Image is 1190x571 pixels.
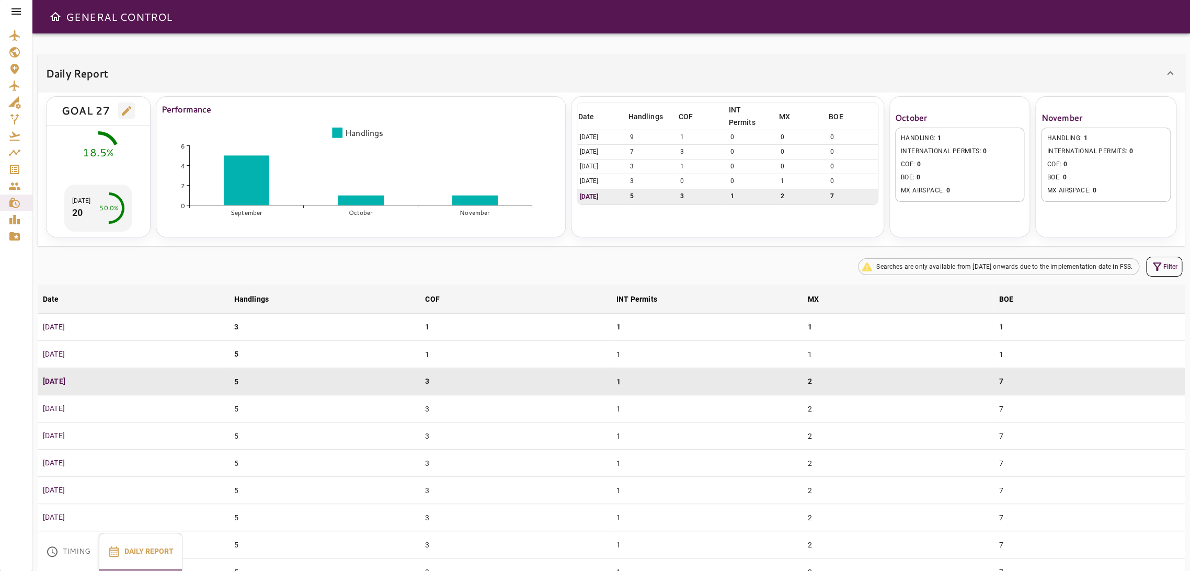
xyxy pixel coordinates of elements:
td: 1 [611,368,803,395]
p: 7 [999,376,1003,387]
span: BOE [999,293,1026,305]
td: 0 [828,174,878,189]
div: Date [43,293,59,305]
td: 5 [229,450,420,477]
p: [DATE] [43,376,224,387]
span: Searches are only available from [DATE] onwards due to the implementation date in FSS. [870,262,1139,271]
td: 0 [727,130,777,145]
td: [DATE] [577,174,627,189]
td: 9 [627,130,677,145]
td: 0 [777,145,828,159]
td: 3 [420,504,611,531]
p: [DATE] [43,322,224,333]
td: 1 [611,531,803,558]
td: 1 [727,189,777,204]
span: INTERNATIONAL PERMITS : [901,146,1019,157]
span: 0 [1062,174,1066,181]
span: MX AIRSPACE : [901,186,1019,196]
td: 5 [229,368,420,395]
div: INT Permits [616,293,657,305]
div: Handlings [628,110,662,123]
td: 1 [611,450,803,477]
td: 1 [803,341,994,368]
h6: Daily Report [46,65,108,82]
span: INT Permits [728,104,776,129]
td: 7 [993,504,1185,531]
td: 1 [611,422,803,450]
tspan: November [460,209,490,218]
span: COF : [1047,159,1165,170]
span: HANDLING : [901,133,1019,144]
td: 3 [627,174,677,189]
td: 3 [420,531,611,558]
p: [DATE] [43,512,224,523]
td: [DATE] [577,145,627,159]
span: Date [43,293,73,305]
h6: October [895,110,1025,125]
td: 0 [828,145,878,159]
tspan: September [231,209,262,218]
tspan: Handlings [345,127,383,139]
td: 0 [727,174,777,189]
p: [DATE] [580,192,625,201]
td: 3 [420,477,611,504]
td: 2 [803,477,994,504]
td: 7 [993,422,1185,450]
span: INTERNATIONAL PERMITS : [1047,146,1165,157]
div: BOE [999,293,1013,305]
td: 2 [777,189,828,204]
span: 1 [937,134,941,142]
p: 1 [616,322,621,333]
td: 1 [611,341,803,368]
td: 3 [627,159,677,174]
h6: November [1041,110,1171,125]
span: COF [679,110,706,123]
span: BOE : [1047,173,1165,183]
td: 7 [627,145,677,159]
div: INT Permits [728,104,763,129]
td: 1 [611,395,803,422]
td: 7 [993,531,1185,558]
tspan: 2 [181,181,185,190]
span: COF [425,293,453,305]
td: 1 [993,341,1185,368]
p: [DATE] [72,196,91,205]
tspan: 0 [181,201,185,210]
div: 18.5% [83,144,113,160]
td: 1 [678,130,728,145]
td: 1 [611,477,803,504]
td: 5 [627,189,677,204]
tspan: 4 [181,161,185,170]
td: 0 [727,145,777,159]
td: 1 [777,174,828,189]
span: Date [578,110,608,123]
td: 3 [678,145,728,159]
button: Timing [38,533,99,570]
td: 0 [828,130,878,145]
p: 3 [425,376,429,387]
span: MX AIRSPACE : [1047,186,1165,196]
button: Daily Report [99,533,182,570]
td: 3 [420,450,611,477]
td: 7 [828,189,878,204]
td: 2 [803,395,994,422]
td: 5 [229,504,420,531]
div: GOAL 27 [62,102,110,119]
div: Date [578,110,594,123]
span: 0 [1063,161,1067,168]
p: [DATE] [43,403,224,414]
div: Daily Report [38,54,1185,92]
h6: GENERAL CONTROL [66,8,172,25]
span: COF : [901,159,1019,170]
td: 5 [229,531,420,558]
p: [DATE] [43,458,224,469]
span: INT Permits [616,293,671,305]
td: 2 [803,504,994,531]
h6: Performance [162,102,560,117]
div: MX [779,110,789,123]
tspan: October [348,209,373,218]
p: 3 [234,322,238,333]
td: 3 [678,189,728,204]
p: 1 [999,322,1003,333]
td: 1 [420,341,611,368]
